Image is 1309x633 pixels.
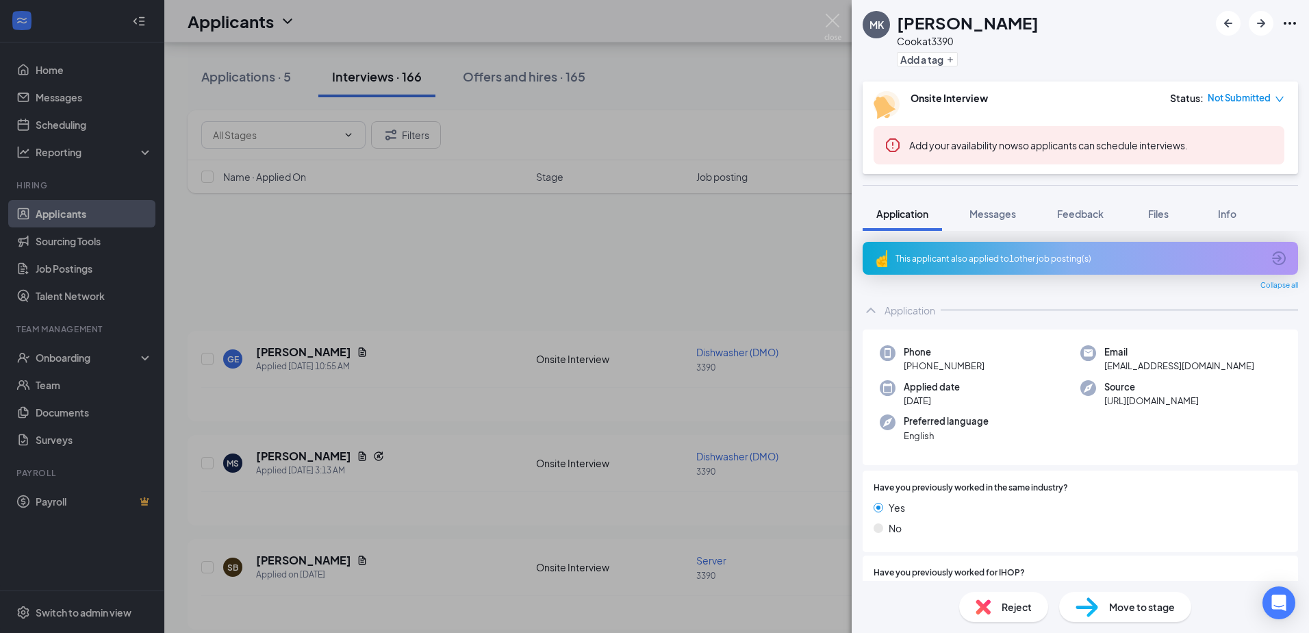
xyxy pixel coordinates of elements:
[1148,208,1169,220] span: Files
[874,567,1025,580] span: Have you previously worked for IHOP?
[1218,208,1236,220] span: Info
[1104,345,1254,359] span: Email
[876,208,928,220] span: Application
[1170,91,1204,105] div: Status :
[904,345,984,359] span: Phone
[1262,586,1295,619] div: Open Intercom Messenger
[1104,359,1254,373] span: [EMAIL_ADDRESS][DOMAIN_NAME]
[1109,599,1175,615] span: Move to stage
[904,394,960,408] span: [DATE]
[1208,91,1271,105] span: Not Submitted
[889,521,902,536] span: No
[1249,11,1273,36] button: ArrowRight
[897,52,958,66] button: PlusAdd a tag
[909,138,1018,152] button: Add your availability now
[863,302,879,319] svg: ChevronUp
[904,414,989,428] span: Preferred language
[1057,208,1104,220] span: Feedback
[904,359,984,373] span: [PHONE_NUMBER]
[869,18,884,32] div: MK
[969,208,1016,220] span: Messages
[1104,380,1199,394] span: Source
[1271,250,1287,266] svg: ArrowCircle
[1220,15,1236,32] svg: ArrowLeftNew
[1002,599,1032,615] span: Reject
[1253,15,1269,32] svg: ArrowRight
[1282,15,1298,32] svg: Ellipses
[874,482,1068,495] span: Have you previously worked in the same industry?
[909,139,1188,151] span: so applicants can schedule interviews.
[904,429,989,443] span: English
[897,34,1039,48] div: Cook at 3390
[897,11,1039,34] h1: [PERSON_NAME]
[885,137,901,153] svg: Error
[1275,95,1284,104] span: down
[1216,11,1241,36] button: ArrowLeftNew
[946,55,954,64] svg: Plus
[895,253,1262,264] div: This applicant also applied to 1 other job posting(s)
[911,92,988,104] b: Onsite Interview
[904,380,960,394] span: Applied date
[885,303,935,317] div: Application
[1260,280,1298,291] span: Collapse all
[889,500,905,515] span: Yes
[1104,394,1199,408] span: [URL][DOMAIN_NAME]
